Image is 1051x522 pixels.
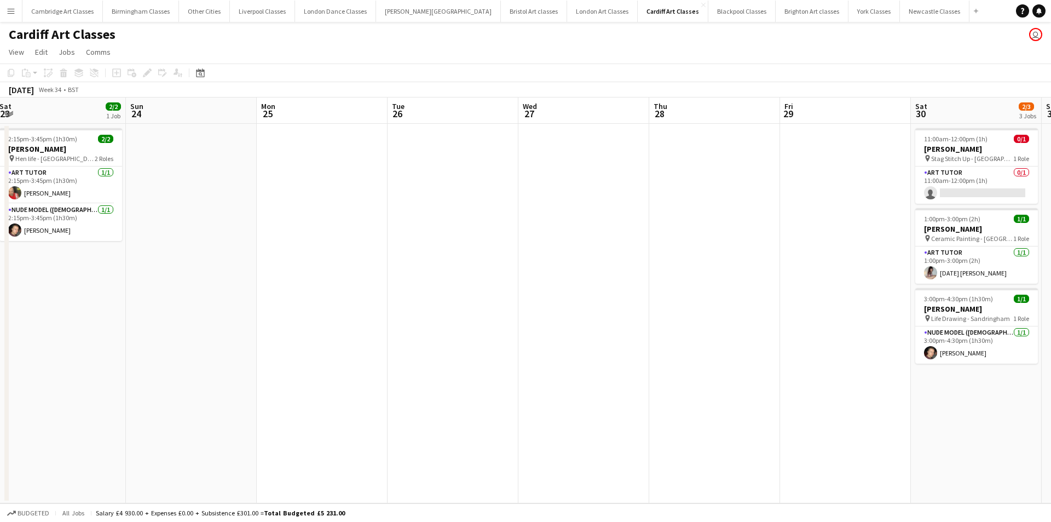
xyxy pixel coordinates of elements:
span: Jobs [59,47,75,57]
button: Brighton Art classes [776,1,848,22]
button: York Classes [848,1,900,22]
span: View [9,47,24,57]
button: Birmingham Classes [103,1,179,22]
div: [DATE] [9,84,34,95]
button: Bristol Art classes [501,1,567,22]
button: Newcastle Classes [900,1,969,22]
div: BST [68,85,79,94]
button: Blackpool Classes [708,1,776,22]
button: London Dance Classes [295,1,376,22]
span: All jobs [60,509,86,517]
a: View [4,45,28,59]
span: Comms [86,47,111,57]
span: Total Budgeted £5 231.00 [264,509,345,517]
button: Other Cities [179,1,230,22]
a: Comms [82,45,115,59]
button: Budgeted [5,507,51,519]
button: Liverpool Classes [230,1,295,22]
app-user-avatar: VOSH Limited [1029,28,1042,41]
button: Cardiff Art Classes [638,1,708,22]
a: Edit [31,45,52,59]
button: London Art Classes [567,1,638,22]
h1: Cardiff Art Classes [9,26,116,43]
div: Salary £4 930.00 + Expenses £0.00 + Subsistence £301.00 = [96,509,345,517]
button: Cambridge Art Classes [22,1,103,22]
span: Edit [35,47,48,57]
button: [PERSON_NAME][GEOGRAPHIC_DATA] [376,1,501,22]
a: Jobs [54,45,79,59]
span: Budgeted [18,509,49,517]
